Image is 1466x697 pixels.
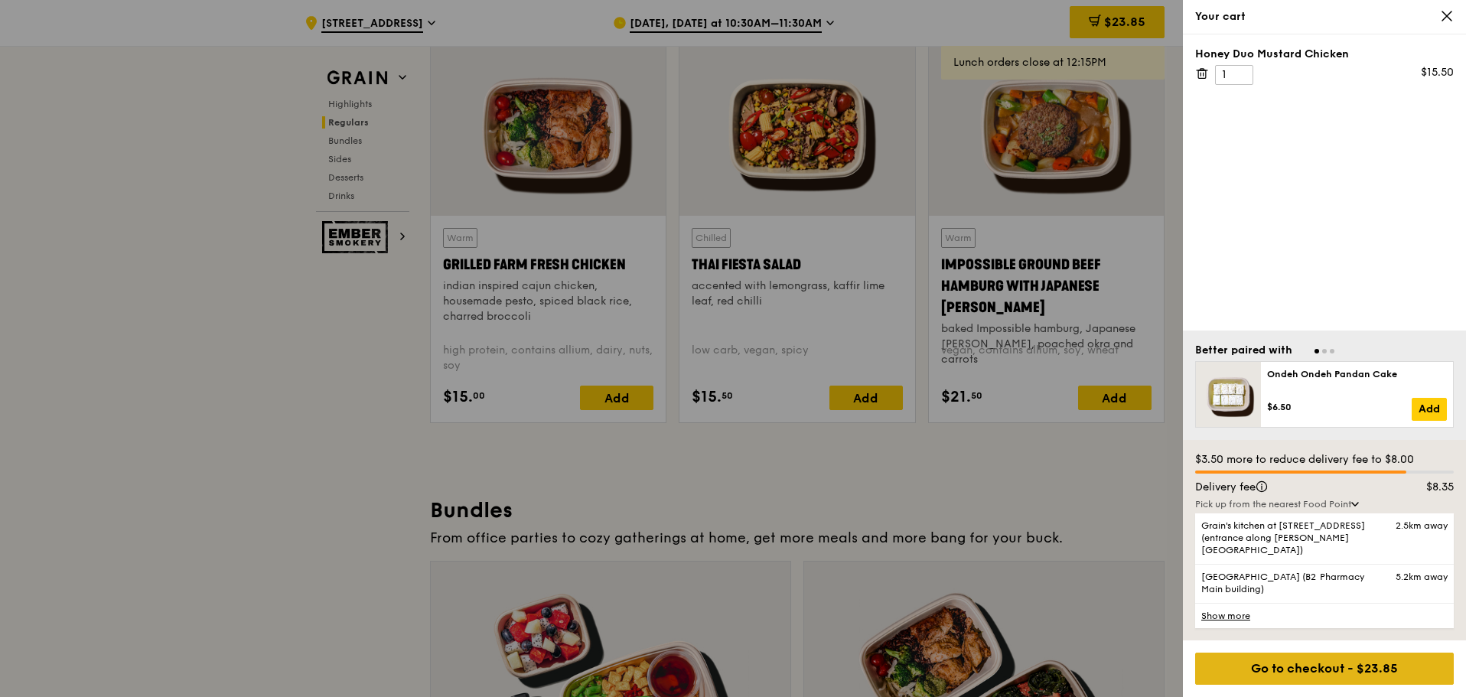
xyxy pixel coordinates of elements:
[1195,603,1454,628] a: Show more
[1267,368,1447,380] div: Ondeh Ondeh Pandan Cake
[1412,398,1447,421] a: Add
[1396,571,1448,583] span: 5.2km away
[1396,519,1448,532] span: 2.5km away
[1195,47,1454,62] div: Honey Duo Mustard Chicken
[1267,401,1412,413] div: $6.50
[1330,349,1334,353] span: Go to slide 3
[1195,452,1454,467] div: $3.50 more to reduce delivery fee to $8.00
[1195,343,1292,358] div: Better paired with
[1195,653,1454,685] div: Go to checkout - $23.85
[1421,65,1454,80] div: $15.50
[1186,480,1394,495] div: Delivery fee
[1195,498,1454,510] div: Pick up from the nearest Food Point
[1201,571,1386,595] span: [GEOGRAPHIC_DATA] (B2 Pharmacy Main building)
[1322,349,1327,353] span: Go to slide 2
[1201,519,1386,556] span: Grain's kitchen at [STREET_ADDRESS] (entrance along [PERSON_NAME][GEOGRAPHIC_DATA])
[1315,349,1319,353] span: Go to slide 1
[1394,480,1464,495] div: $8.35
[1195,9,1454,24] div: Your cart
